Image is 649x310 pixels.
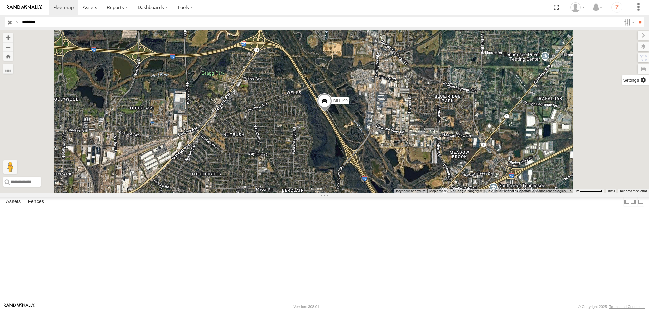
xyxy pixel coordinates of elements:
div: Nele . [568,2,587,12]
label: Fences [25,197,47,206]
button: Keyboard shortcuts [396,189,425,193]
img: rand-logo.svg [7,5,42,10]
button: Drag Pegman onto the map to open Street View [3,160,17,174]
button: Zoom in [3,33,13,42]
a: Terms and Conditions [609,305,645,309]
label: Hide Summary Table [637,197,644,207]
div: © Copyright 2025 - [578,305,645,309]
label: Dock Summary Table to the Left [623,197,630,207]
a: Visit our Website [4,303,35,310]
button: Map Scale: 500 m per 64 pixels [568,189,604,193]
label: Search Query [14,17,20,27]
button: Zoom Home [3,52,13,61]
label: Search Filter Options [621,17,636,27]
span: 500 m [570,189,579,193]
span: BIH 199 [333,98,348,103]
a: Terms (opens in new tab) [608,190,615,192]
label: Assets [3,197,24,206]
label: Dock Summary Table to the Right [630,197,637,207]
a: Report a map error [620,189,647,193]
label: Measure [3,64,13,74]
i: ? [611,2,622,13]
button: Zoom out [3,42,13,52]
div: Version: 308.01 [294,305,319,309]
label: Map Settings [622,75,649,85]
span: Map data ©2025 Google Imagery ©2025 Airbus, Landsat / Copernicus, Maxar Technologies [429,189,566,193]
